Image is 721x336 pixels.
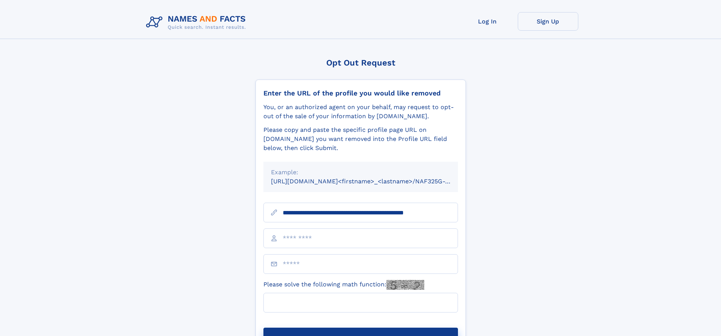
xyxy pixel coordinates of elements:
[255,58,466,67] div: Opt Out Request
[263,89,458,97] div: Enter the URL of the profile you would like removed
[457,12,518,31] a: Log In
[518,12,578,31] a: Sign Up
[143,12,252,33] img: Logo Names and Facts
[263,125,458,153] div: Please copy and paste the specific profile page URL on [DOMAIN_NAME] you want removed into the Pr...
[263,103,458,121] div: You, or an authorized agent on your behalf, may request to opt-out of the sale of your informatio...
[271,178,472,185] small: [URL][DOMAIN_NAME]<firstname>_<lastname>/NAF325G-xxxxxxxx
[271,168,450,177] div: Example:
[263,280,424,290] label: Please solve the following math function:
